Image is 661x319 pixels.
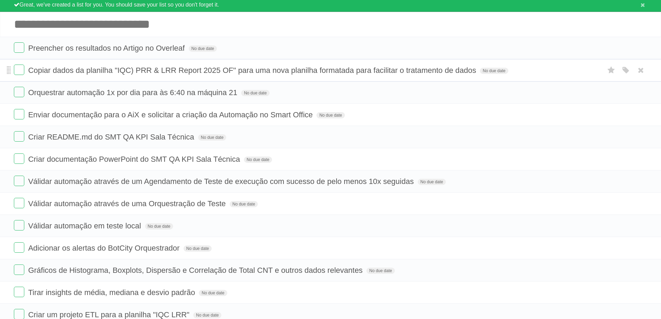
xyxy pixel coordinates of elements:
span: No due date [199,290,227,296]
span: Enviar documentação para o AiX e solicitar a criação da Automação no Smart Office [28,110,314,119]
span: Orquestrar automação 1x por dia para às 6:40 na máquina 21 [28,88,239,97]
span: Criar README.md do SMT QA KPI Sala Técnica [28,133,196,141]
span: No due date [418,179,446,185]
label: Done [14,220,24,230]
label: Done [14,109,24,119]
span: No due date [241,90,269,96]
label: Done [14,242,24,253]
label: Done [14,198,24,208]
span: No due date [193,312,221,318]
span: Criar um projeto ETL para a planilha "IQC LRR" [28,310,191,319]
span: No due date [145,223,173,229]
label: Done [14,265,24,275]
span: Preencher os resultados no Artigo no Overleaf [28,44,186,52]
span: No due date [184,245,212,252]
span: Adicionar os alertas do BotCity Orquestrador [28,244,181,252]
span: No due date [244,157,272,163]
span: Gráficos de Histograma, Boxplots, Dispersão e Correlação de Total CNT e outros dados relevantes [28,266,364,275]
label: Done [14,153,24,164]
span: No due date [189,45,217,52]
span: No due date [480,68,508,74]
span: Válidar automação através de um Agendamento de Teste de execução com sucesso de pelo menos 10x se... [28,177,415,186]
span: No due date [198,134,226,141]
span: No due date [316,112,345,118]
label: Done [14,87,24,97]
span: Tirar insights de média, mediana e desvio padrão [28,288,197,297]
span: Válidar automação através de uma Orquestração de Teste [28,199,227,208]
span: Copiar dados da planilha "IQC) PRR & LRR Report 2025 OF" para uma nova planilha formatada para fa... [28,66,478,75]
span: Válidar automação em teste local [28,221,143,230]
label: Done [14,65,24,75]
span: No due date [366,268,395,274]
label: Done [14,287,24,297]
label: Done [14,131,24,142]
label: Done [14,176,24,186]
span: Criar documentação PowerPoint do SMT QA KPI Sala Técnica [28,155,242,163]
span: No due date [230,201,258,207]
label: Star task [605,65,618,76]
label: Done [14,42,24,53]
